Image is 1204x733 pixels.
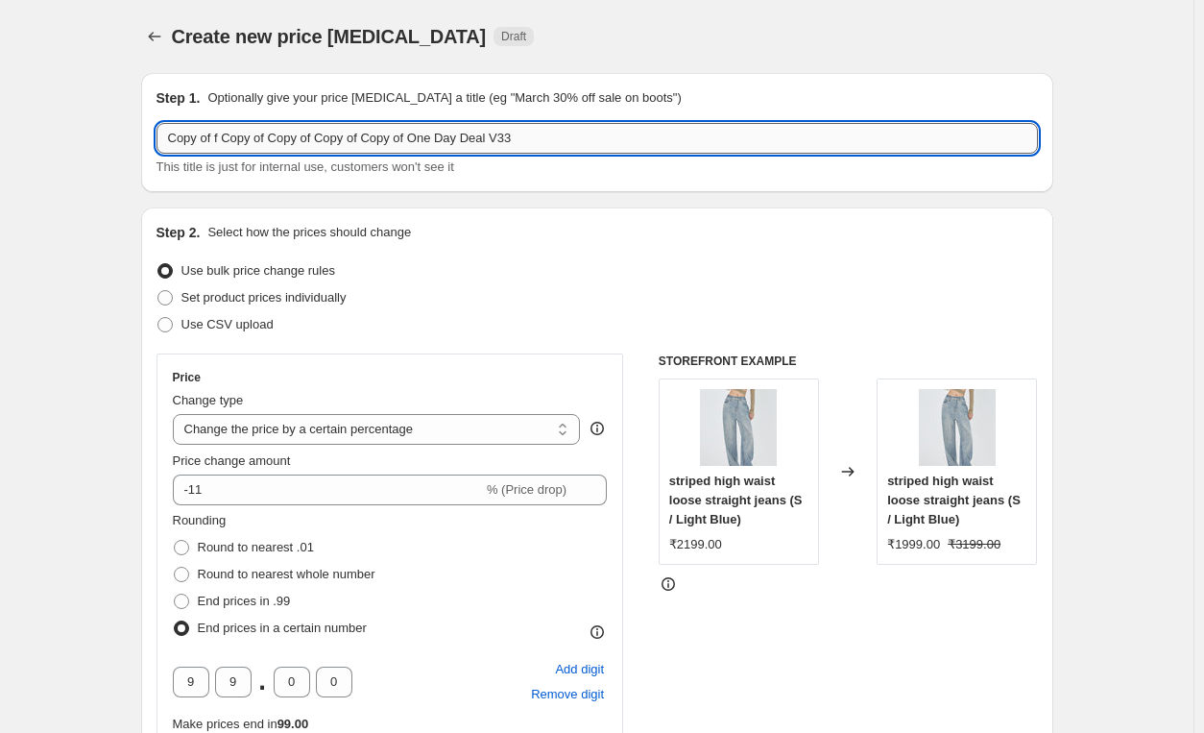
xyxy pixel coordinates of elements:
span: Use bulk price change rules [181,263,335,278]
span: Price change amount [173,453,291,468]
h6: STOREFRONT EXAMPLE [659,354,1038,369]
p: Optionally give your price [MEDICAL_DATA] a title (eg "March 30% off sale on boots") [207,88,681,108]
span: End prices in a certain number [198,621,367,635]
img: 025_00000_2d1a898d-320a-431f-80de-7f8cae85c455_80x.jpg [919,389,996,466]
span: Round to nearest .01 [198,540,314,554]
h2: Step 1. [157,88,201,108]
span: Make prices end in [173,717,309,731]
h2: Step 2. [157,223,201,242]
span: Remove digit [531,685,604,704]
div: ₹2199.00 [669,535,722,554]
span: This title is just for internal use, customers won't see it [157,159,454,174]
input: ﹡ [173,667,209,697]
img: 025_00000_2d1a898d-320a-431f-80de-7f8cae85c455_80x.jpg [700,389,777,466]
span: % (Price drop) [487,482,566,497]
span: striped high waist loose straight jeans (S / Light Blue) [887,474,1021,526]
span: Round to nearest whole number [198,567,375,581]
input: ﹡ [215,667,252,697]
div: ₹1999.00 [887,535,940,554]
button: Remove placeholder [528,682,607,707]
span: striped high waist loose straight jeans (S / Light Blue) [669,474,803,526]
span: Draft [501,29,526,44]
span: Add digit [555,660,604,679]
input: -15 [173,475,483,505]
input: 30% off holiday sale [157,123,1038,154]
button: Price change jobs [141,23,168,50]
span: Rounding [173,513,227,527]
div: help [588,419,607,438]
span: Use CSV upload [181,317,274,331]
span: Set product prices individually [181,290,347,305]
input: ﹡ [274,667,310,697]
p: Select how the prices should change [207,223,411,242]
span: Create new price [MEDICAL_DATA] [172,26,487,47]
input: ﹡ [316,667,352,697]
span: . [257,667,268,697]
button: Add placeholder [552,657,607,682]
span: End prices in .99 [198,594,291,608]
h3: Price [173,370,201,385]
strike: ₹3199.00 [948,535,1000,554]
b: 99.00 [277,717,309,731]
span: Change type [173,393,244,407]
